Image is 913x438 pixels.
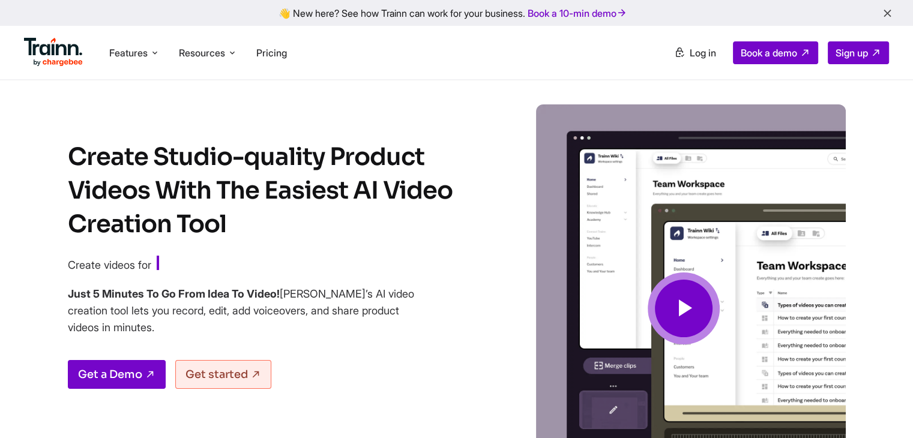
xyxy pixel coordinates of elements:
a: Book a demo [733,41,818,64]
a: Get started [175,360,271,389]
span: Create videos for [68,259,151,271]
span: Log in [690,47,716,59]
span: Resources [179,46,225,59]
span: Book a demo [741,47,797,59]
div: 👋 New here? See how Trainn can work for your business. [7,7,906,19]
h1: Create Studio-quality Product Videos With The Easiest AI Video Creation Tool [68,140,476,241]
img: Trainn Logo [24,38,83,67]
a: Get a Demo [68,360,166,389]
span: Sign up [836,47,868,59]
iframe: Chat Widget [853,380,913,438]
a: Book a 10-min demo [525,5,630,22]
span: Features [109,46,148,59]
b: Just 5 Minutes To Go From Idea To Video! [68,287,280,300]
span: Sales Enablement [157,256,301,272]
a: Log in [667,42,723,64]
p: [PERSON_NAME]’s AI video creation tool lets you record, edit, add voiceovers, and share product v... [68,286,416,336]
a: Sign up [828,41,889,64]
a: Pricing [256,47,287,59]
